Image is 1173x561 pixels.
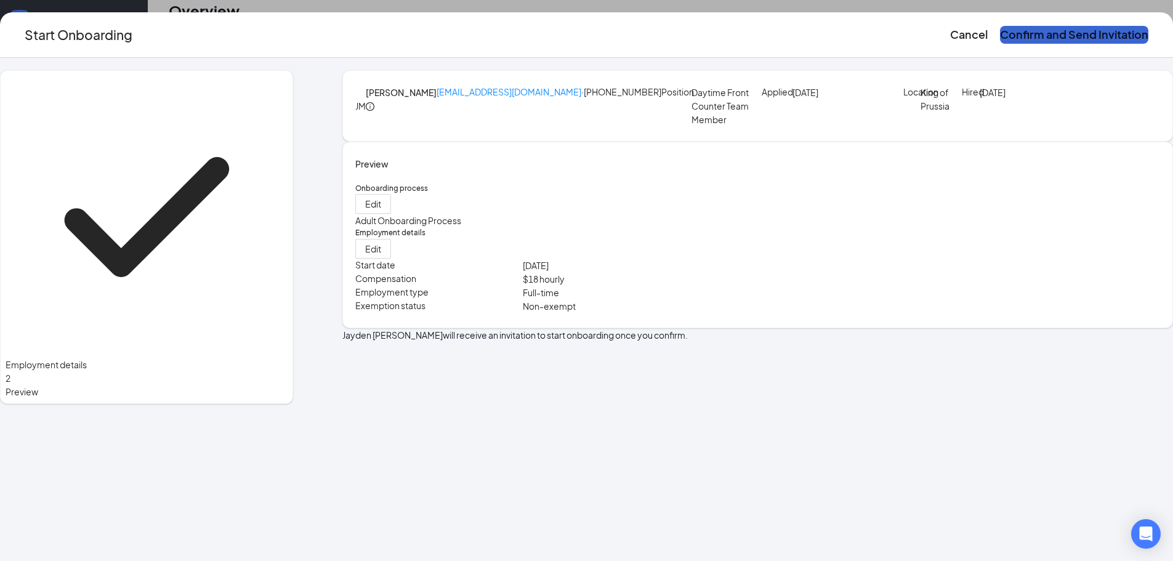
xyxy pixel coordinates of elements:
p: $ 18 hourly [523,272,757,286]
h3: Start Onboarding [25,25,132,45]
p: Start date [355,259,523,271]
p: Hired [962,86,980,98]
h4: Preview [355,157,1160,171]
p: Jayden [PERSON_NAME] will receive an invitation to start onboarding once you confirm. [342,328,1173,342]
span: Preview [6,385,288,398]
div: JM [355,99,366,113]
p: Non-exempt [523,299,757,313]
p: Position [661,86,691,98]
p: [DATE] [980,86,1015,99]
p: Daytime Front Counter Team Member [691,86,752,126]
p: Applied [762,86,792,98]
p: Compensation [355,272,523,285]
span: Adult Onboarding Process [355,215,461,226]
button: Confirm and Send Invitation [1000,26,1148,43]
p: [DATE] [523,259,757,272]
div: Open Intercom Messenger [1131,519,1161,549]
p: Location [903,86,921,98]
p: Exemption status [355,299,523,312]
span: 2 [6,373,10,384]
p: Full-time [523,286,757,299]
span: Employment details [6,358,288,371]
span: Edit [365,198,381,210]
p: · [PHONE_NUMBER] [437,86,661,114]
h5: Employment details [355,227,1160,238]
svg: Checkmark [6,76,288,358]
h4: [PERSON_NAME] [366,86,437,99]
span: info-circle [366,102,374,111]
p: Employment type [355,286,523,298]
p: King of Prussia [921,86,956,113]
button: Cancel [950,26,988,43]
span: Edit [365,243,381,255]
p: [DATE] [792,86,853,99]
a: [EMAIL_ADDRESS][DOMAIN_NAME] [437,86,581,97]
button: Edit [355,194,391,214]
h5: Onboarding process [355,183,1160,194]
button: Edit [355,239,391,259]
